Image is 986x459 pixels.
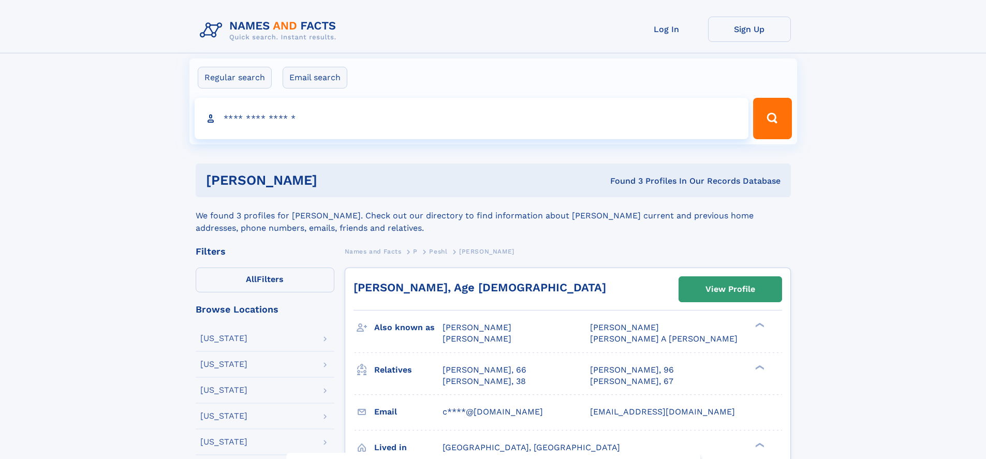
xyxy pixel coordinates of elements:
span: [EMAIL_ADDRESS][DOMAIN_NAME] [590,407,735,417]
h3: Lived in [374,439,443,456]
a: View Profile [679,277,782,302]
label: Regular search [198,67,272,88]
div: [US_STATE] [200,386,247,394]
span: [PERSON_NAME] [443,322,511,332]
input: search input [195,98,749,139]
a: [PERSON_NAME], 96 [590,364,674,376]
img: Logo Names and Facts [196,17,345,45]
a: Peshl [429,245,447,258]
div: ❯ [753,441,765,448]
div: Browse Locations [196,305,334,314]
button: Search Button [753,98,791,139]
div: We found 3 profiles for [PERSON_NAME]. Check out our directory to find information about [PERSON_... [196,197,791,234]
a: Sign Up [708,17,791,42]
a: [PERSON_NAME], Age [DEMOGRAPHIC_DATA] [354,281,606,294]
div: [US_STATE] [200,334,247,343]
a: Log In [625,17,708,42]
label: Email search [283,67,347,88]
div: [US_STATE] [200,360,247,368]
span: P [413,248,418,255]
h3: Also known as [374,319,443,336]
div: [US_STATE] [200,438,247,446]
span: [PERSON_NAME] A [PERSON_NAME] [590,334,738,344]
a: P [413,245,418,258]
h3: Relatives [374,361,443,379]
h1: [PERSON_NAME] [206,174,464,187]
span: All [246,274,257,284]
label: Filters [196,268,334,292]
div: Filters [196,247,334,256]
div: Found 3 Profiles In Our Records Database [464,175,781,187]
div: ❯ [753,364,765,371]
div: ❯ [753,322,765,329]
a: [PERSON_NAME], 38 [443,376,526,387]
h3: Email [374,403,443,421]
a: [PERSON_NAME], 66 [443,364,526,376]
a: [PERSON_NAME], 67 [590,376,673,387]
div: View Profile [705,277,755,301]
span: Peshl [429,248,447,255]
span: [GEOGRAPHIC_DATA], [GEOGRAPHIC_DATA] [443,442,620,452]
span: [PERSON_NAME] [459,248,514,255]
span: [PERSON_NAME] [590,322,659,332]
div: [US_STATE] [200,412,247,420]
a: Names and Facts [345,245,402,258]
span: [PERSON_NAME] [443,334,511,344]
